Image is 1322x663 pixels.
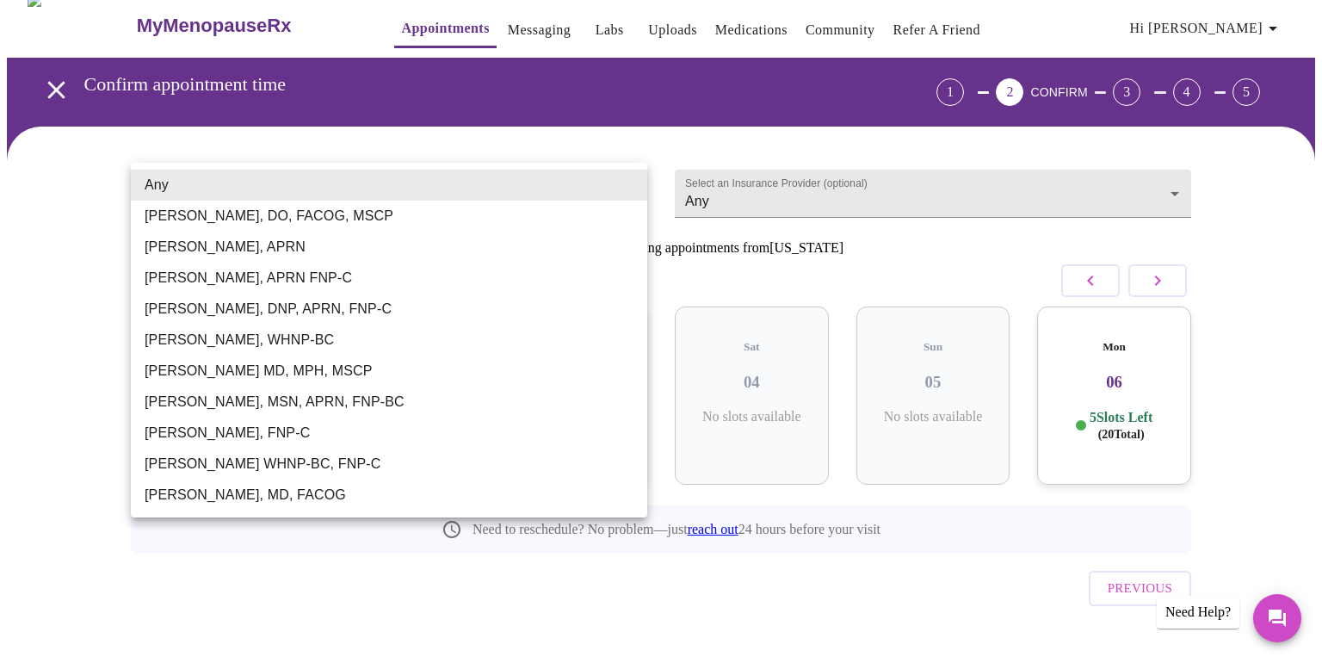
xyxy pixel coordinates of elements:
li: [PERSON_NAME], DNP, APRN, FNP-C [131,294,647,325]
li: [PERSON_NAME], WHNP-BC [131,325,647,356]
li: [PERSON_NAME], APRN [131,232,647,263]
li: [PERSON_NAME], FNP-C [131,418,647,449]
li: Any [131,170,647,201]
li: [PERSON_NAME], MSN, APRN, FNP-BC [131,387,647,418]
li: [PERSON_NAME] MD, MPH, MSCP [131,356,647,387]
li: [PERSON_NAME], APRN FNP-C [131,263,647,294]
li: [PERSON_NAME] WHNP-BC, FNP-C [131,449,647,480]
li: [PERSON_NAME], DO, FACOG, MSCP [131,201,647,232]
li: [PERSON_NAME], MD, FACOG [131,480,647,511]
